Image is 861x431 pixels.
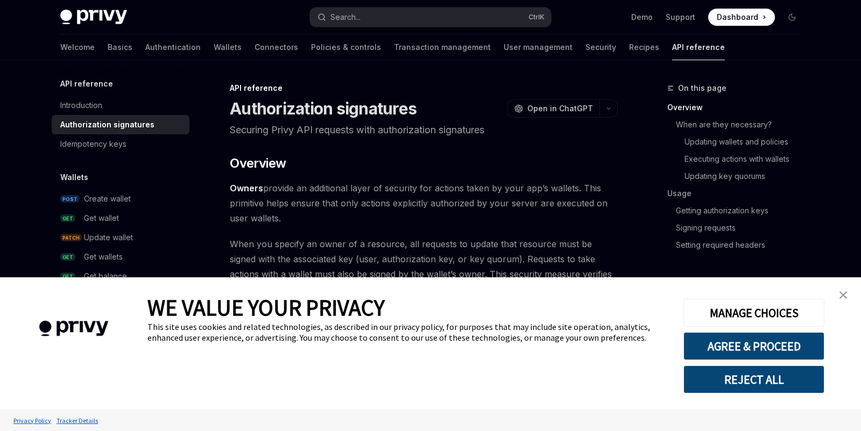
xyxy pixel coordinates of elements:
[667,185,809,202] a: Usage
[528,13,545,21] span: Ctrl K
[684,133,809,150] a: Updating wallets and policies
[147,321,667,343] div: This site uses cookies and related technologies, as described in our privacy policy, for purposes...
[60,118,154,131] div: Authorization signatures
[60,34,95,60] a: Welcome
[60,195,80,203] span: POST
[145,34,201,60] a: Authentication
[784,9,801,26] button: Toggle dark mode
[832,284,854,306] a: close banner
[52,228,189,247] a: PATCHUpdate wallet
[527,103,593,114] span: Open in ChatGPT
[684,168,809,185] a: Updating key quorums
[676,202,809,219] a: Getting authorization keys
[504,34,573,60] a: User management
[230,99,417,118] h1: Authorization signatures
[330,11,361,24] div: Search...
[676,236,809,254] a: Setting required headers
[60,171,88,184] h5: Wallets
[60,214,75,222] span: GET
[672,34,725,60] a: API reference
[214,34,242,60] a: Wallets
[60,234,82,242] span: PATCH
[84,192,131,205] div: Create wallet
[839,291,847,299] img: close banner
[52,267,189,286] a: GETGet balance
[230,155,286,172] span: Overview
[230,183,263,194] a: Owners
[84,250,123,263] div: Get wallets
[717,12,758,23] span: Dashboard
[631,12,653,23] a: Demo
[52,96,189,115] a: Introduction
[507,99,599,118] button: Open in ChatGPT
[684,150,809,168] a: Executing actions with wallets
[310,8,551,27] button: Search...CtrlK
[678,82,726,95] span: On this page
[52,209,189,228] a: GETGet wallet
[60,138,126,150] div: Idempotency keys
[230,83,618,94] div: API reference
[585,34,616,60] a: Security
[60,253,75,261] span: GET
[84,231,133,244] div: Update wallet
[683,365,824,393] button: REJECT ALL
[667,99,809,116] a: Overview
[60,272,75,281] span: GET
[683,299,824,327] button: MANAGE CHOICES
[52,115,189,134] a: Authorization signatures
[108,34,132,60] a: Basics
[52,247,189,267] a: GETGet wallets
[52,134,189,154] a: Idempotency keys
[255,34,298,60] a: Connectors
[52,189,189,209] a: POSTCreate wallet
[147,293,385,321] span: WE VALUE YOUR PRIVACY
[683,332,824,360] button: AGREE & PROCEED
[11,411,54,430] a: Privacy Policy
[311,34,381,60] a: Policies & controls
[84,270,127,283] div: Get balance
[708,9,775,26] a: Dashboard
[60,99,102,112] div: Introduction
[60,77,113,90] h5: API reference
[629,34,659,60] a: Recipes
[54,411,101,430] a: Tracker Details
[394,34,491,60] a: Transaction management
[230,236,618,312] span: When you specify an owner of a resource, all requests to update that resource must be signed with...
[676,116,809,133] a: When are they necessary?
[666,12,695,23] a: Support
[230,181,618,226] span: provide an additional layer of security for actions taken by your app’s wallets. This primitive h...
[230,123,618,138] p: Securing Privy API requests with authorization signatures
[84,212,119,225] div: Get wallet
[60,10,127,25] img: dark logo
[676,219,809,236] a: Signing requests
[16,305,131,352] img: company logo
